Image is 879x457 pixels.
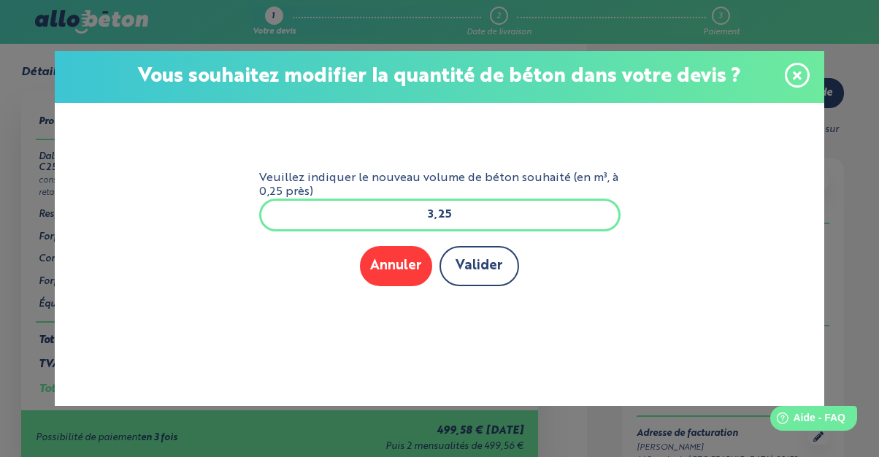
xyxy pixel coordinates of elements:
p: Vous souhaitez modifier la quantité de béton dans votre devis ? [69,66,810,88]
button: Annuler [360,246,432,286]
iframe: Help widget launcher [749,400,863,441]
label: Veuillez indiquer le nouveau volume de béton souhaité (en m³, à 0,25 près) [259,172,621,199]
button: Valider [439,246,519,286]
input: xxx [259,199,621,231]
